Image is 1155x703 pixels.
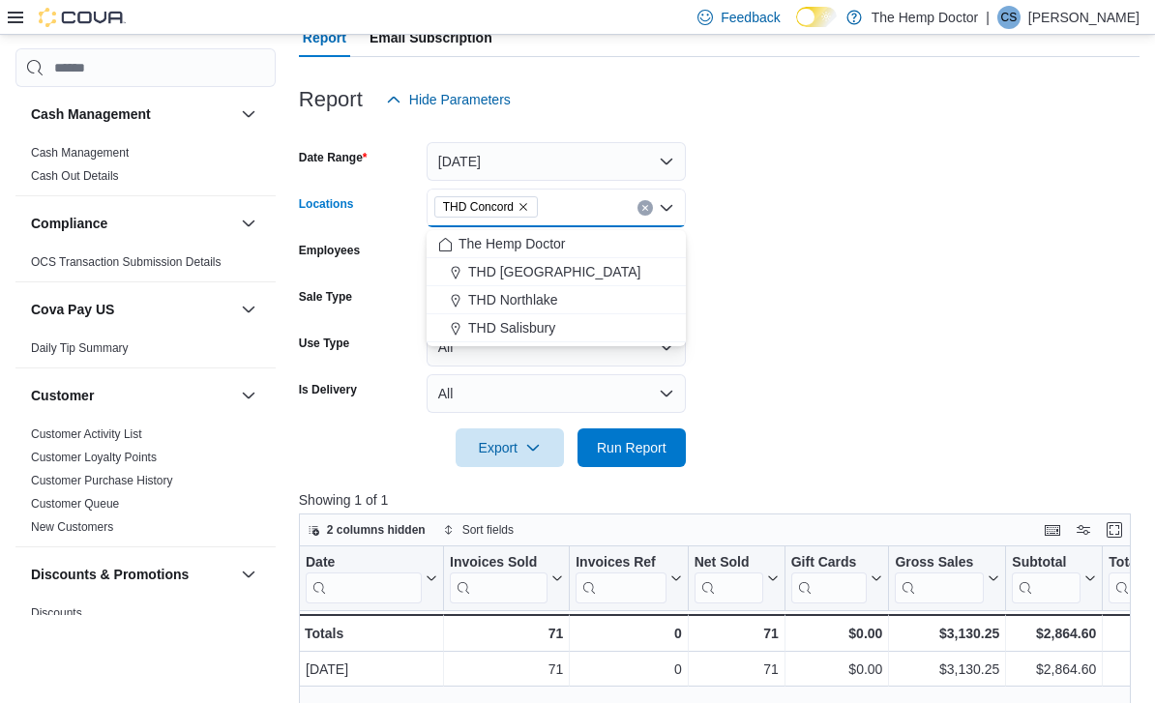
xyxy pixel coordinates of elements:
button: Date [306,554,437,603]
div: Net Sold [694,554,762,603]
a: Discounts [31,606,82,620]
div: 71 [694,622,778,645]
button: Display options [1072,518,1095,542]
span: Export [467,428,552,467]
div: Invoices Sold [450,554,548,572]
button: [DATE] [427,142,686,181]
button: Invoices Sold [450,554,563,603]
span: Email Subscription [370,18,492,57]
button: Hide Parameters [378,80,518,119]
div: Cash Management [15,141,276,195]
div: Totals [305,622,437,645]
a: Customer Queue [31,497,119,511]
div: Discounts & Promotions [15,601,276,679]
div: $3,130.25 [895,659,999,682]
span: Hide Parameters [409,90,511,109]
button: Close list of options [659,200,674,216]
div: Choose from the following options [427,230,686,342]
button: Cova Pay US [237,298,260,321]
label: Date Range [299,150,368,165]
button: Cova Pay US [31,300,233,319]
a: New Customers [31,520,113,534]
button: THD Northlake [427,286,686,314]
button: THD Salisbury [427,314,686,342]
label: Use Type [299,336,349,351]
button: Keyboard shortcuts [1041,518,1064,542]
a: Cash Out Details [31,169,119,183]
button: Compliance [31,214,233,233]
label: Employees [299,243,360,258]
span: Sort fields [462,522,514,538]
div: 0 [576,622,681,645]
span: Run Report [597,438,666,457]
div: Customer [15,423,276,546]
button: Gross Sales [895,554,999,603]
button: Sort fields [435,518,521,542]
label: Is Delivery [299,382,357,397]
button: All [427,374,686,413]
div: $0.00 [791,659,883,682]
div: Cindy Shade [997,6,1021,29]
span: THD Salisbury [468,318,555,337]
span: 2 columns hidden [327,522,426,538]
div: [DATE] [306,659,437,682]
button: Remove THD Concord from selection in this group [518,201,529,213]
div: $3,130.25 [895,622,999,645]
div: Gift Cards [790,554,867,572]
button: Compliance [237,212,260,235]
button: 2 columns hidden [300,518,433,542]
a: Customer Loyalty Points [31,451,157,464]
a: OCS Transaction Submission Details [31,255,222,269]
button: All [427,328,686,366]
button: Enter fullscreen [1103,518,1126,542]
button: THD [GEOGRAPHIC_DATA] [427,258,686,286]
div: Invoices Ref [576,554,666,572]
div: Invoices Sold [450,554,548,603]
div: Invoices Ref [576,554,666,603]
button: Customer [31,386,233,405]
button: Run Report [577,428,686,467]
p: Showing 1 of 1 [299,490,1140,510]
button: Customer [237,384,260,407]
label: Sale Type [299,289,352,305]
div: 71 [450,622,563,645]
p: | [986,6,990,29]
div: $0.00 [790,622,882,645]
button: Subtotal [1012,554,1096,603]
p: The Hemp Doctor [872,6,978,29]
p: [PERSON_NAME] [1028,6,1140,29]
button: Invoices Ref [576,554,681,603]
input: Dark Mode [796,7,837,27]
button: Discounts & Promotions [237,563,260,586]
button: Export [456,428,564,467]
span: CS [1001,6,1018,29]
div: $2,864.60 [1012,622,1096,645]
div: Date [306,554,422,572]
span: THD Concord [443,197,514,217]
img: Cova [39,8,126,27]
div: Gross Sales [895,554,984,572]
h3: Discounts & Promotions [31,565,189,584]
a: Customer Activity List [31,427,142,441]
button: The Hemp Doctor [427,230,686,258]
span: The Hemp Doctor [459,234,565,253]
div: Compliance [15,250,276,281]
div: Subtotal [1012,554,1081,572]
span: THD Northlake [468,290,558,309]
span: THD Concord [434,196,538,218]
div: Subtotal [1012,554,1081,603]
button: Clear input [637,200,653,216]
button: Gift Cards [790,554,882,603]
div: Gift Card Sales [790,554,867,603]
span: Feedback [721,8,780,27]
div: 0 [576,659,681,682]
button: Cash Management [237,103,260,126]
h3: Report [299,88,363,111]
h3: Cash Management [31,104,151,124]
a: Customer Purchase History [31,474,173,487]
h3: Cova Pay US [31,300,114,319]
div: 71 [450,659,563,682]
span: THD [GEOGRAPHIC_DATA] [468,262,640,281]
button: Net Sold [694,554,778,603]
div: Gross Sales [895,554,984,603]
